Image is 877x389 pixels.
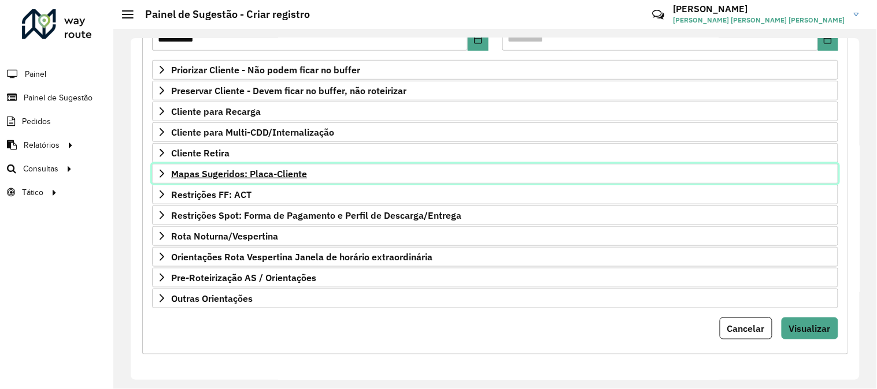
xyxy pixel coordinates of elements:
[134,8,310,21] h2: Painel de Sugestão - Criar registro
[152,81,838,100] a: Preservar Cliente - Devem ficar no buffer, não roteirizar
[646,2,671,27] a: Contato Rápido
[720,317,772,339] button: Cancelar
[152,205,838,225] a: Restrições Spot: Forma de Pagamento e Perfil de Descarga/Entrega
[22,186,43,199] span: Tático
[171,294,253,303] span: Outras Orientações
[152,60,838,80] a: Priorizar Cliente - Não podem ficar no buffer
[24,139,60,151] span: Relatórios
[468,28,488,51] button: Choose Date
[152,268,838,287] a: Pre-Roteirização AS / Orientações
[171,252,432,261] span: Orientações Rota Vespertina Janela de horário extraordinária
[22,115,51,128] span: Pedidos
[25,68,46,80] span: Painel
[152,226,838,246] a: Rota Noturna/Vespertina
[818,28,838,51] button: Choose Date
[152,122,838,142] a: Cliente para Multi-CDD/Internalização
[782,317,838,339] button: Visualizar
[171,148,230,158] span: Cliente Retira
[24,92,92,104] span: Painel de Sugestão
[152,164,838,184] a: Mapas Sugeridos: Placa-Cliente
[171,65,360,74] span: Priorizar Cliente - Não podem ficar no buffer
[789,323,831,334] span: Visualizar
[152,185,838,204] a: Restrições FF: ACT
[171,211,461,220] span: Restrições Spot: Forma de Pagamento e Perfil de Descarga/Entrega
[674,3,845,14] h3: [PERSON_NAME]
[171,190,251,199] span: Restrições FF: ACT
[171,169,307,178] span: Mapas Sugeridos: Placa-Cliente
[152,247,838,267] a: Orientações Rota Vespertina Janela de horário extraordinária
[171,128,334,137] span: Cliente para Multi-CDD/Internalização
[171,273,316,282] span: Pre-Roteirização AS / Orientações
[674,15,845,25] span: [PERSON_NAME] [PERSON_NAME] [PERSON_NAME]
[727,323,765,334] span: Cancelar
[23,163,58,175] span: Consultas
[152,102,838,121] a: Cliente para Recarga
[171,107,261,116] span: Cliente para Recarga
[171,231,278,241] span: Rota Noturna/Vespertina
[152,143,838,163] a: Cliente Retira
[152,289,838,308] a: Outras Orientações
[171,86,406,95] span: Preservar Cliente - Devem ficar no buffer, não roteirizar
